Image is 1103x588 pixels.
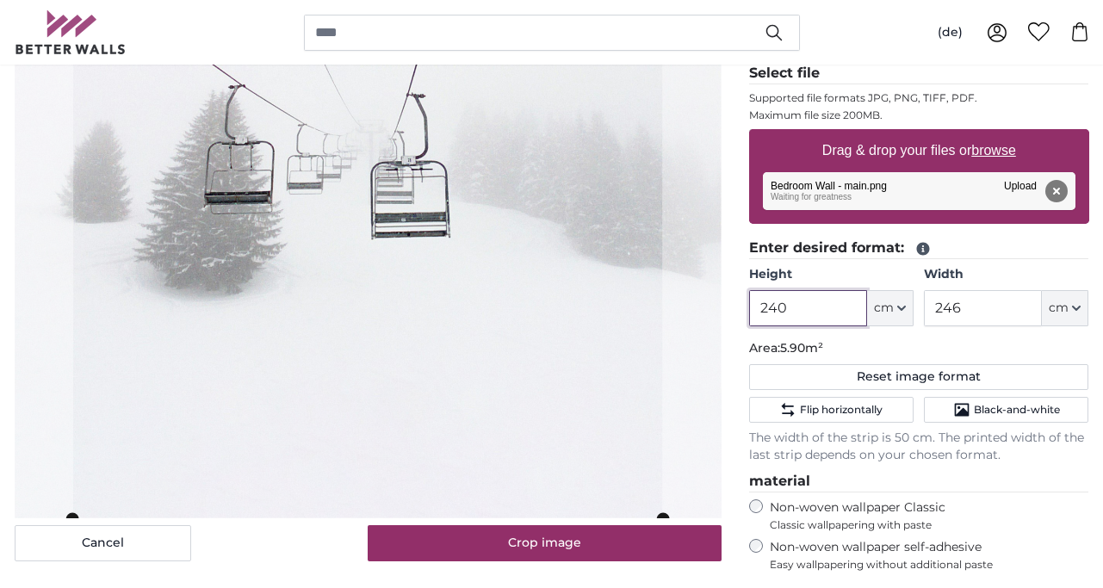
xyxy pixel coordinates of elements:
font: Enter desired format: [749,239,904,256]
button: Black-and-white [924,397,1088,423]
button: Cancel [15,525,191,561]
font: Area: [749,340,780,356]
font: Classic wallpapering with paste [770,518,932,531]
font: cm [1049,300,1069,315]
button: Crop image [368,525,722,561]
font: Reset image format [857,368,981,384]
button: Reset image format [749,364,1089,390]
font: Height [749,266,792,282]
font: Black-and-white [974,403,1060,416]
button: Flip horizontally [749,397,914,423]
img: Betterwalls [15,10,127,54]
font: Supported file formats JPG, PNG, TIFF, PDF. [749,91,977,104]
font: Cancel [82,535,124,550]
font: (de) [938,24,963,40]
font: Select file [749,65,820,81]
button: cm [1042,290,1088,326]
font: Non-woven wallpaper Classic [770,499,945,515]
font: Drag & drop your files or [822,143,971,158]
font: Crop image [508,535,581,550]
font: browse [971,143,1016,158]
font: cm [874,300,894,315]
font: material [749,473,810,489]
font: Non-woven wallpaper self-adhesive [770,539,982,554]
font: The width of the strip is 50 cm. The printed width of the last strip depends on your chosen format. [749,430,1084,462]
font: Easy wallpapering without additional paste [770,558,993,571]
button: (de) [924,17,976,48]
font: Flip horizontally [800,403,883,416]
font: 5.90m² [780,340,823,356]
font: Maximum file size 200MB. [749,108,883,121]
font: Width [924,266,964,282]
button: cm [867,290,914,326]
